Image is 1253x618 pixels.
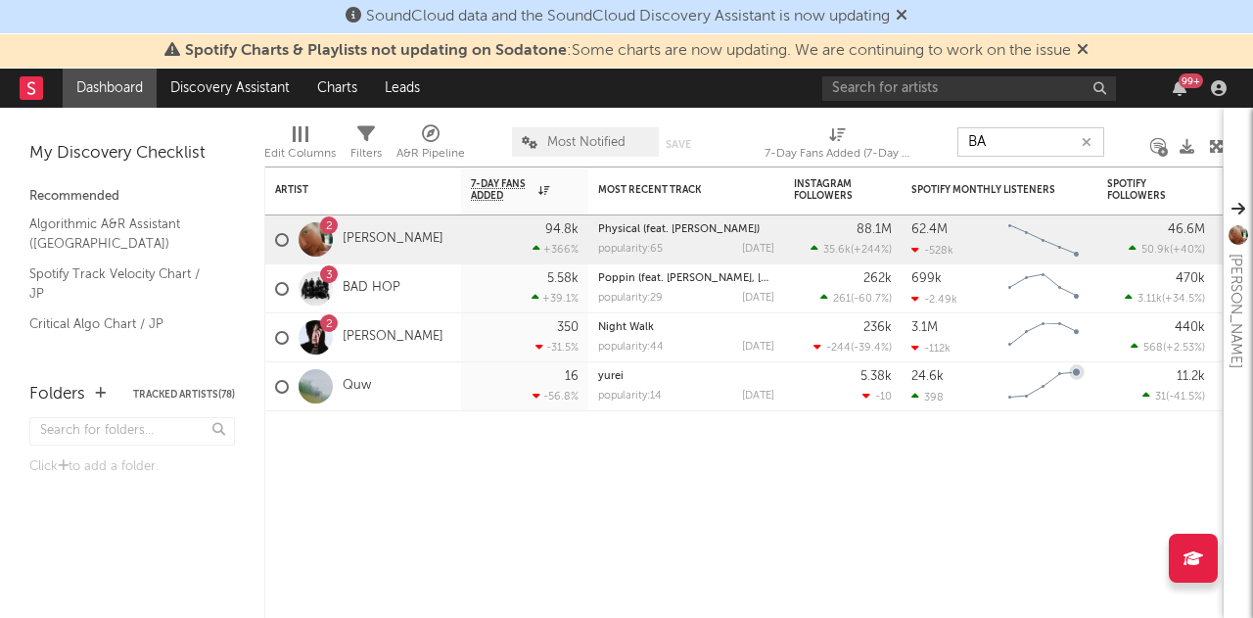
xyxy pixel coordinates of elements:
svg: Chart title [999,264,1088,313]
button: 99+ [1173,80,1186,96]
div: -528k [911,244,953,257]
div: +39.1 % [532,292,579,305]
div: yurei [598,371,774,382]
span: 261 [833,294,851,305]
span: Most Notified [547,136,626,149]
div: Artist [275,184,422,196]
div: 470k [1176,272,1205,285]
div: ( ) [1142,390,1205,403]
div: Night Walk [598,322,774,333]
button: Tracked Artists(78) [133,390,235,400]
div: Spotify Monthly Listeners [911,184,1058,196]
div: [DATE] [742,342,774,353]
div: A&R Pipeline [396,118,465,174]
div: popularity: 14 [598,391,662,402]
span: 35.6k [823,245,851,256]
div: Folders [29,383,85,406]
a: BAD HOP [343,280,400,297]
span: -41.5 % [1169,392,1202,403]
svg: Chart title [999,215,1088,264]
div: Poppin (feat. Benjazzy, YZERR & Bark) [598,273,774,284]
div: -112k [911,342,951,355]
div: My Discovery Checklist [29,142,235,166]
div: ( ) [811,243,892,256]
span: 568 [1143,343,1163,354]
button: Save [666,139,691,150]
div: 5.38k [860,370,892,383]
a: Poppin (feat. [PERSON_NAME], [PERSON_NAME] & Bark) [598,273,882,284]
span: Dismiss [896,9,907,24]
input: Search for folders... [29,417,235,446]
a: Quw [343,378,371,395]
div: 350 [557,321,579,334]
div: 62.4M [911,223,948,236]
div: popularity: 29 [598,293,663,304]
div: 24.6k [911,370,944,383]
a: Discovery Assistant [157,69,303,108]
a: [PERSON_NAME] [343,329,443,346]
div: 88.1M [857,223,892,236]
a: Algorithmic A&R Assistant ([GEOGRAPHIC_DATA]) [29,214,215,254]
span: 3.11k [1137,294,1162,305]
a: Critical Algo Chart / JP [29,313,215,335]
div: Physical (feat. Troye Sivan) [598,224,774,235]
a: Leads [371,69,434,108]
span: -244 [826,343,851,354]
div: 699k [911,272,942,285]
div: 46.6M [1168,223,1205,236]
div: 236k [863,321,892,334]
div: Filters [350,118,382,174]
div: 11.2k [1177,370,1205,383]
input: Search for artists [822,76,1116,101]
div: ( ) [1125,292,1205,305]
div: +366 % [533,243,579,256]
span: 50.9k [1141,245,1170,256]
div: Most Recent Track [598,184,745,196]
svg: Chart title [999,313,1088,362]
a: yurei [598,371,624,382]
a: Charts [303,69,371,108]
input: Search... [957,127,1104,157]
div: 5.58k [547,272,579,285]
div: popularity: 65 [598,244,663,255]
span: -60.7 % [854,294,889,305]
span: -10 [875,392,892,403]
div: 3.1M [911,321,938,334]
a: Spotify Track Velocity Chart / JP [29,263,215,304]
div: A&R Pipeline [396,142,465,166]
div: 262k [863,272,892,285]
div: ( ) [813,341,892,354]
div: Click to add a folder. [29,455,235,479]
div: -2.49k [911,293,957,306]
div: 16 [565,370,579,383]
div: -56.8 % [533,390,579,403]
span: Spotify Charts & Playlists not updating on Sodatone [185,43,567,59]
div: 7-Day Fans Added (7-Day Fans Added) [765,118,911,174]
span: 7-Day Fans Added [471,178,534,202]
div: 398 [911,391,944,404]
div: -31.5 % [535,341,579,354]
span: 31 [1155,392,1166,403]
a: Physical (feat. [PERSON_NAME]) [598,224,760,235]
div: [PERSON_NAME] [1224,254,1247,368]
span: Dismiss [1077,43,1089,59]
span: : Some charts are now updating. We are continuing to work on the issue [185,43,1071,59]
div: 7-Day Fans Added (7-Day Fans Added) [765,142,911,166]
a: Shazam Top 200 / JP [29,345,215,366]
a: Night Walk [598,322,654,333]
div: Edit Columns [264,118,336,174]
div: Filters [350,142,382,166]
span: -39.4 % [854,343,889,354]
div: 99 + [1179,73,1203,88]
div: 94.8k [545,223,579,236]
a: [PERSON_NAME] [343,231,443,248]
span: +244 % [854,245,889,256]
div: [DATE] [742,391,774,402]
div: [DATE] [742,293,774,304]
div: Edit Columns [264,142,336,166]
span: SoundCloud data and the SoundCloud Discovery Assistant is now updating [366,9,890,24]
div: 440k [1175,321,1205,334]
div: Spotify Followers [1107,178,1176,202]
span: +34.5 % [1165,294,1202,305]
div: Instagram Followers [794,178,862,202]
